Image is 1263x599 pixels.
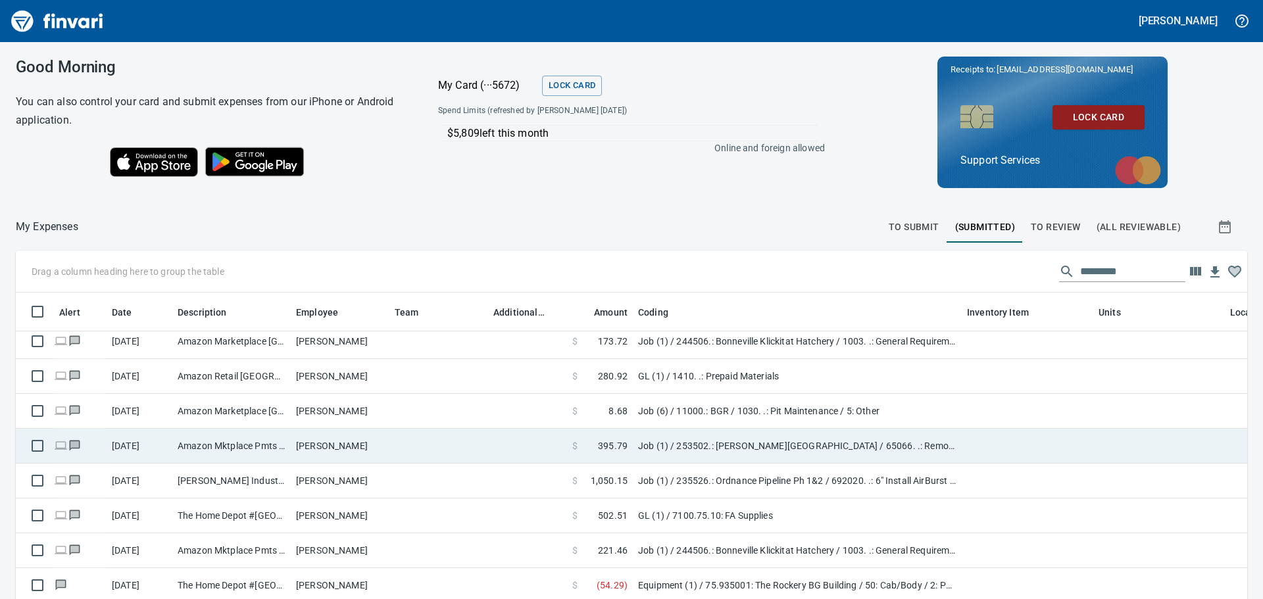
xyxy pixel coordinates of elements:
span: $ [572,544,578,557]
span: Employee [296,304,338,320]
button: Lock Card [542,76,602,96]
td: [DATE] [107,533,172,568]
p: My Card (···5672) [438,78,537,93]
td: [PERSON_NAME] [291,359,389,394]
td: [DATE] [107,498,172,533]
span: 8.68 [608,404,628,418]
td: [PERSON_NAME] Industr Davidson NC [172,464,291,498]
span: 221.46 [598,544,628,557]
td: [PERSON_NAME] [291,533,389,568]
span: Description [178,304,227,320]
span: Has messages [68,406,82,415]
span: Has messages [68,546,82,554]
p: Receipts to: [951,63,1154,76]
button: Choose columns to display [1185,262,1205,281]
span: Amount [594,304,628,320]
span: Employee [296,304,355,320]
span: Units [1099,304,1121,320]
td: [DATE] [107,464,172,498]
span: Spend Limits (refreshed by [PERSON_NAME] [DATE]) [438,105,725,118]
span: $ [572,370,578,383]
p: Support Services [960,153,1145,168]
td: Job (1) / 244506.: Bonneville Klickitat Hatchery / 1003. .: General Requirements / 5: Other [633,324,962,359]
span: Date [112,304,149,320]
td: Job (1) / 253502.: [PERSON_NAME][GEOGRAPHIC_DATA] / 65066. .: Removable Bollards / 5: Other [633,429,962,464]
span: 280.92 [598,370,628,383]
span: Amount [577,304,628,320]
span: Online transaction [54,371,68,380]
td: Amazon Mktplace Pmts [DOMAIN_NAME][URL] WA [172,429,291,464]
span: Has messages [68,476,82,485]
img: Finvari [8,5,107,37]
span: Alert [59,304,80,320]
td: Job (1) / 244506.: Bonneville Klickitat Hatchery / 1003. .: General Requirements / 5: Other [633,533,962,568]
span: Team [395,304,419,320]
td: GL (1) / 7100.75.10: FA Supplies [633,498,962,533]
span: Coding [638,304,668,320]
img: mastercard.svg [1108,149,1168,191]
span: Coding [638,304,685,320]
span: 502.51 [598,509,628,522]
p: Drag a column heading here to group the table [32,265,224,278]
h5: [PERSON_NAME] [1139,14,1218,28]
span: $ [572,474,578,487]
span: Has messages [54,581,68,589]
span: 1,050.15 [591,474,628,487]
td: [PERSON_NAME] [291,464,389,498]
td: Amazon Mktplace Pmts [DOMAIN_NAME][URL] WA [172,533,291,568]
nav: breadcrumb [16,219,78,235]
span: 173.72 [598,335,628,348]
img: Get it on Google Play [198,140,311,183]
td: The Home Depot #[GEOGRAPHIC_DATA] [172,498,291,533]
td: Amazon Retail [GEOGRAPHIC_DATA] [GEOGRAPHIC_DATA] [172,359,291,394]
span: To Review [1031,219,1081,235]
span: Online transaction [54,337,68,345]
span: [EMAIL_ADDRESS][DOMAIN_NAME] [995,63,1133,76]
span: Online transaction [54,511,68,519]
span: Lock Card [1063,109,1134,126]
span: Inventory Item [967,304,1046,320]
span: $ [572,404,578,418]
span: $ [572,439,578,452]
span: Has messages [68,371,82,380]
td: [DATE] [107,359,172,394]
button: Column choices favorited. Click to reset to default [1225,262,1245,281]
span: Additional Reviewer [493,304,562,320]
span: Description [178,304,244,320]
td: GL (1) / 1410. .: Prepaid Materials [633,359,962,394]
span: Online transaction [54,546,68,554]
td: [PERSON_NAME] [291,324,389,359]
td: Job (1) / 235526.: Ordnance Pipeline Ph 1&2 / 692020. .: 6" Install AirBurst Compressor & Piping ... [633,464,962,498]
span: $ [572,509,578,522]
p: My Expenses [16,219,78,235]
span: Has messages [68,441,82,450]
span: Has messages [68,337,82,345]
span: Alert [59,304,97,320]
span: Date [112,304,132,320]
td: Amazon Marketplace [GEOGRAPHIC_DATA] [GEOGRAPHIC_DATA] [172,324,291,359]
td: [DATE] [107,324,172,359]
td: Amazon Marketplace [GEOGRAPHIC_DATA] [GEOGRAPHIC_DATA] [172,394,291,429]
td: [DATE] [107,394,172,429]
span: Inventory Item [967,304,1029,320]
button: [PERSON_NAME] [1135,11,1221,31]
span: $ [572,335,578,348]
button: Lock Card [1052,105,1145,130]
span: Online transaction [54,476,68,485]
span: Online transaction [54,406,68,415]
h6: You can also control your card and submit expenses from our iPhone or Android application. [16,93,405,130]
span: Has messages [68,511,82,519]
span: Additional Reviewer [493,304,545,320]
span: (Submitted) [955,219,1015,235]
td: [DATE] [107,429,172,464]
span: To Submit [889,219,939,235]
p: $5,809 left this month [447,126,818,141]
td: [PERSON_NAME] [291,498,389,533]
p: Online and foreign allowed [428,141,825,155]
button: Show transactions within a particular date range [1205,211,1247,243]
button: Download Table [1205,262,1225,282]
span: Team [395,304,436,320]
span: $ [572,579,578,592]
span: ( 54.29 ) [597,579,628,592]
td: [PERSON_NAME] [291,394,389,429]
